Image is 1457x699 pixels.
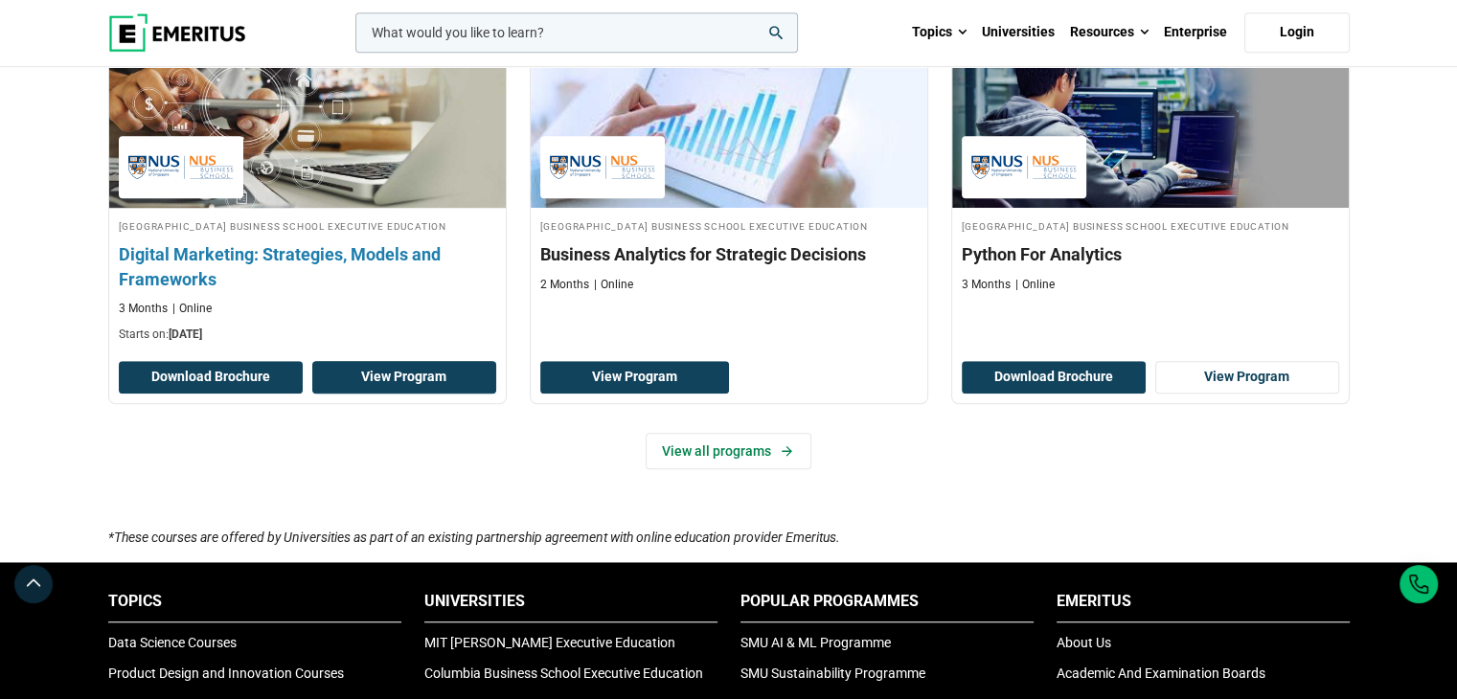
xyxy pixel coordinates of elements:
[740,665,925,681] a: SMU Sustainability Programme
[109,16,506,352] a: Digital Marketing Course by National University of Singapore Business School Executive Education ...
[1057,665,1265,681] a: Academic And Examination Boards
[646,433,811,469] a: View all programs
[962,242,1339,266] h3: Python For Analytics
[312,361,496,394] a: View Program
[108,635,237,650] a: Data Science Courses
[119,361,303,394] button: Download Brochure
[355,12,798,53] input: woocommerce-product-search-field-0
[1015,277,1055,293] p: Online
[424,635,675,650] a: MIT [PERSON_NAME] Executive Education
[540,277,589,293] p: 2 Months
[1244,12,1350,53] a: Login
[1155,361,1339,394] a: View Program
[540,361,729,394] a: View Program
[952,16,1349,208] img: Python For Analytics | Online Data Science and Analytics Course
[962,277,1011,293] p: 3 Months
[594,277,633,293] p: Online
[531,16,927,208] img: Business Analytics for Strategic Decisions | Online Data Science and Analytics Course
[540,242,918,266] h3: Business Analytics for Strategic Decisions
[971,146,1077,189] img: National University of Singapore Business School Executive Education
[962,361,1146,394] button: Download Brochure
[119,242,496,290] h3: Digital Marketing: Strategies, Models and Frameworks
[424,665,703,681] a: Columbia Business School Executive Education
[740,635,891,650] a: SMU AI & ML Programme
[108,530,840,545] i: *These courses are offered by Universities as part of an existing partnership agreement with onli...
[119,217,496,234] h4: [GEOGRAPHIC_DATA] Business School Executive Education
[119,327,496,343] p: Starts on:
[952,16,1349,303] a: Data Science and Analytics Course by National University of Singapore Business School Executive E...
[108,665,344,681] a: Product Design and Innovation Courses
[540,217,918,234] h4: [GEOGRAPHIC_DATA] Business School Executive Education
[1057,635,1111,650] a: About Us
[89,7,525,217] img: Digital Marketing: Strategies, Models and Frameworks | Online Digital Marketing Course
[128,146,234,189] img: National University of Singapore Business School Executive Education
[550,146,655,189] img: National University of Singapore Business School Executive Education
[962,217,1339,234] h4: [GEOGRAPHIC_DATA] Business School Executive Education
[531,16,927,303] a: Data Science and Analytics Course by National University of Singapore Business School Executive E...
[119,301,168,317] p: 3 Months
[172,301,212,317] p: Online
[169,327,202,341] span: [DATE]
